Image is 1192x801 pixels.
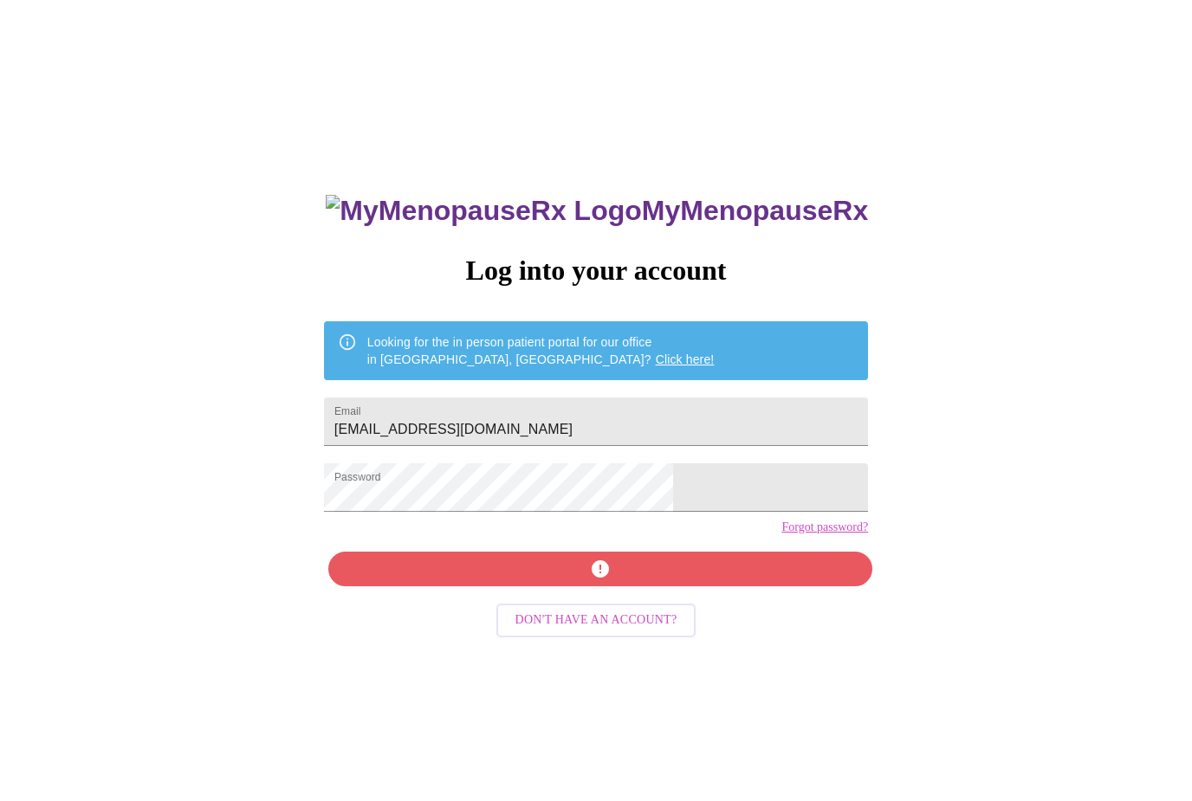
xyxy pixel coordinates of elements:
[324,255,868,287] h3: Log into your account
[367,326,715,375] div: Looking for the in person patient portal for our office in [GEOGRAPHIC_DATA], [GEOGRAPHIC_DATA]?
[326,195,868,227] h3: MyMenopauseRx
[496,604,696,637] button: Don't have an account?
[781,520,868,534] a: Forgot password?
[492,611,701,626] a: Don't have an account?
[656,352,715,366] a: Click here!
[515,610,677,631] span: Don't have an account?
[326,195,641,227] img: MyMenopauseRx Logo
